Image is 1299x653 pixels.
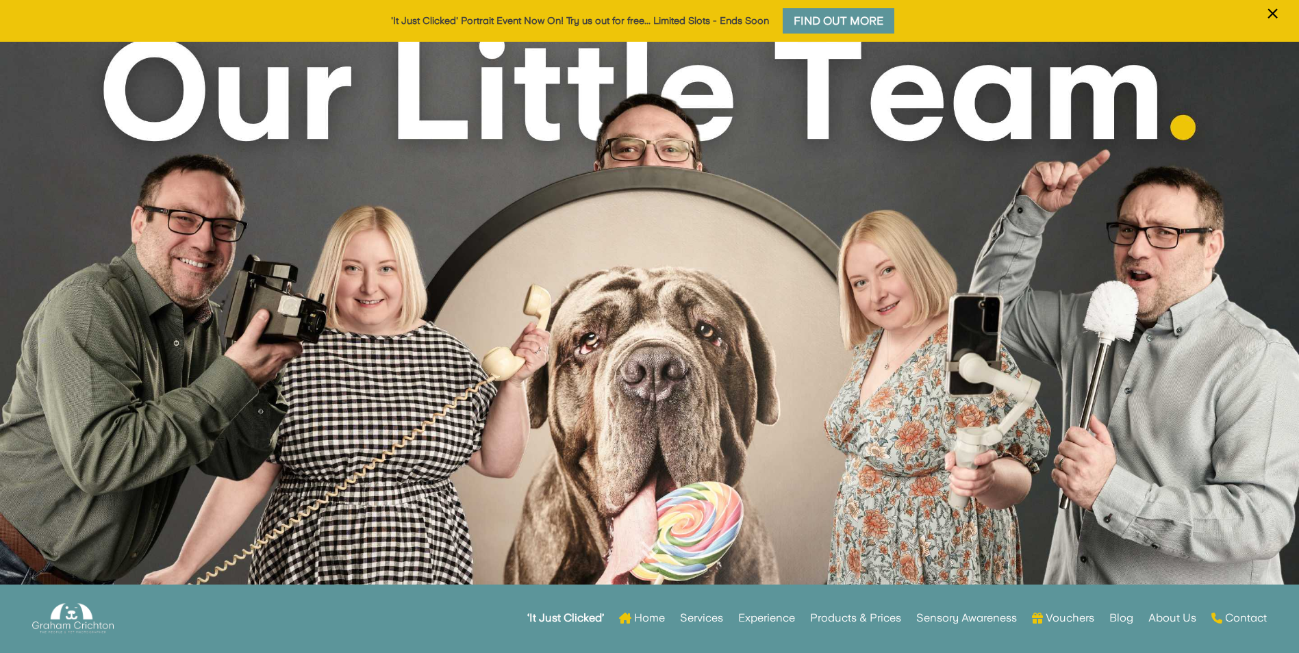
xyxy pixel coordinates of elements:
a: Vouchers [1032,591,1094,645]
a: Blog [1109,591,1133,645]
a: ‘It Just Clicked’ [527,591,604,645]
a: Products & Prices [810,591,901,645]
img: Graham Crichton Photography Logo - Graham Crichton - Belfast Family & Pet Photography Studio [32,600,113,637]
span: × [1266,1,1279,27]
a: Services [680,591,723,645]
a: About Us [1148,591,1196,645]
strong: ‘It Just Clicked’ [527,613,604,623]
a: Experience [738,591,795,645]
a: Contact [1211,591,1267,645]
button: × [1260,2,1285,42]
a: Home [619,591,665,645]
a: 'It Just Clicked' Portrait Event Now On! Try us out for free... Limited Slots - Ends Soon [391,15,769,26]
a: Sensory Awareness [916,591,1017,645]
a: Find Out More [779,5,898,37]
